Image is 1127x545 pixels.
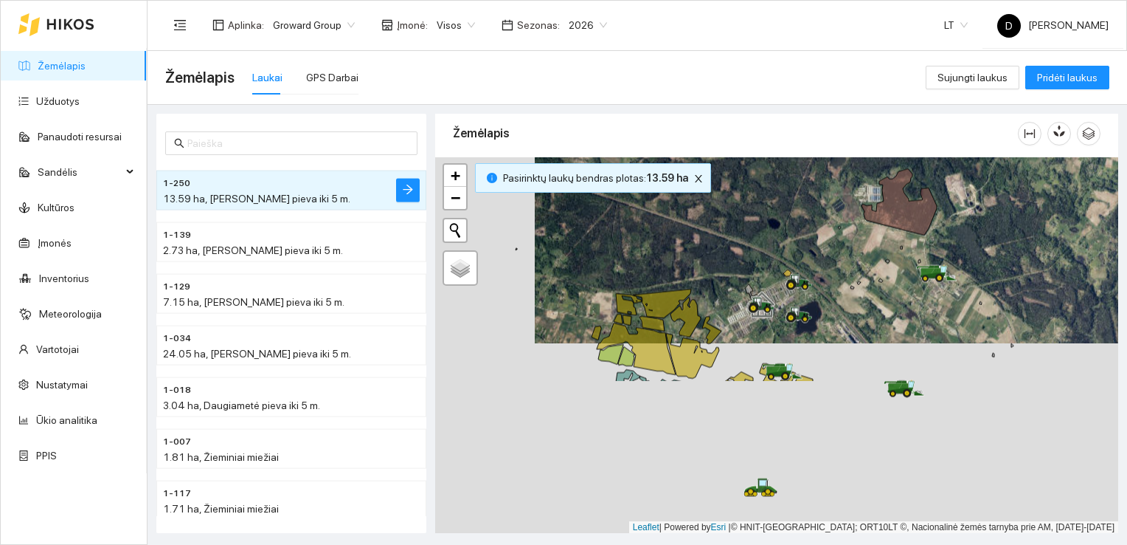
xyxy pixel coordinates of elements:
[1037,69,1097,86] span: Pridėti laukus
[402,184,414,198] span: arrow-right
[38,237,72,249] a: Įmonės
[1025,72,1109,83] a: Pridėti laukus
[163,400,320,411] span: 3.04 ha, Daugiametė pieva iki 5 m.
[36,95,80,107] a: Užduotys
[165,10,195,40] button: menu-fold
[444,219,466,241] button: Initiate a new search
[36,379,88,391] a: Nustatymai
[38,202,74,213] a: Kultūros
[273,14,355,36] span: Groward Group
[451,188,460,207] span: −
[729,522,731,532] span: |
[38,60,86,72] a: Žemėlapis
[997,19,1109,31] span: [PERSON_NAME]
[38,131,122,143] a: Panaudoti resursai
[39,308,102,320] a: Meteorologija
[503,170,688,186] span: Pasirinktų laukų bendras plotas :
[1018,122,1041,145] button: column-width
[163,503,279,515] span: 1.71 ha, Žieminiai miežiai
[163,435,191,449] span: 1-007
[36,450,57,462] a: PPIS
[937,69,1008,86] span: Sujungti laukus
[646,172,688,184] b: 13.59 ha
[228,17,264,33] span: Aplinka :
[187,135,409,151] input: Paieška
[163,383,191,397] span: 1-018
[396,179,420,202] button: arrow-right
[437,14,475,36] span: Visos
[163,332,191,346] span: 1-034
[629,521,1118,534] div: | Powered by © HNIT-[GEOGRAPHIC_DATA]; ORT10LT ©, Nacionalinė žemės tarnyba prie AM, [DATE]-[DATE]
[36,414,97,426] a: Ūkio analitika
[569,14,607,36] span: 2026
[711,522,727,532] a: Esri
[163,296,344,308] span: 7.15 ha, [PERSON_NAME] pieva iki 5 m.
[163,280,190,294] span: 1-129
[397,17,428,33] span: Įmonė :
[163,244,343,256] span: 2.73 ha, [PERSON_NAME] pieva iki 5 m.
[1019,128,1041,140] span: column-width
[163,228,191,242] span: 1-139
[1005,14,1013,38] span: D
[1025,66,1109,89] button: Pridėti laukus
[163,348,351,360] span: 24.05 ha, [PERSON_NAME] pieva iki 5 m.
[502,19,513,31] span: calendar
[163,176,190,191] span: 1-250
[444,187,466,209] a: Zoom out
[252,69,282,86] div: Laukai
[174,138,184,148] span: search
[944,14,968,36] span: LT
[444,252,476,284] a: Layers
[39,272,89,284] a: Inventorius
[453,112,1018,154] div: Žemėlapis
[517,17,560,33] span: Sezonas :
[163,193,350,205] span: 13.59 ha, [PERSON_NAME] pieva iki 5 m.
[36,343,79,355] a: Vartotojai
[690,170,707,188] button: close
[451,166,460,185] span: +
[487,173,497,183] span: info-circle
[38,157,122,187] span: Sandėlis
[306,69,358,86] div: GPS Darbai
[173,18,187,32] span: menu-fold
[212,19,224,31] span: layout
[163,487,191,501] span: 1-117
[163,451,279,463] span: 1.81 ha, Žieminiai miežiai
[926,72,1019,83] a: Sujungti laukus
[444,165,466,187] a: Zoom in
[633,522,659,532] a: Leaflet
[690,174,707,184] span: close
[381,19,393,31] span: shop
[165,66,235,89] span: Žemėlapis
[926,66,1019,89] button: Sujungti laukus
